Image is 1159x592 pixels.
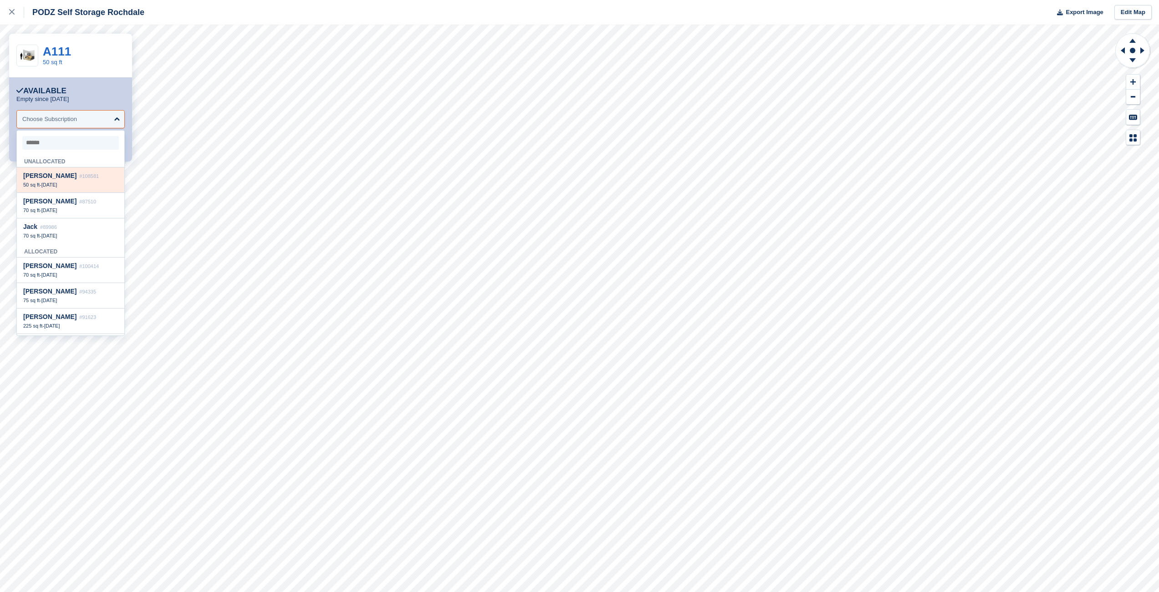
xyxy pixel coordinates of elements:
[23,323,42,329] span: 225 sq ft
[44,323,60,329] span: [DATE]
[16,96,69,103] p: Empty since [DATE]
[79,199,96,204] span: #87510
[79,289,96,294] span: #94335
[23,262,77,269] span: [PERSON_NAME]
[23,233,118,239] div: -
[41,182,57,187] span: [DATE]
[23,298,40,303] span: 75 sq ft
[79,314,96,320] span: #91623
[79,173,99,179] span: #108581
[23,297,118,304] div: -
[23,207,40,213] span: 70 sq ft
[16,86,66,96] div: Available
[1126,130,1140,145] button: Map Legend
[1066,8,1103,17] span: Export Image
[1126,110,1140,125] button: Keyboard Shortcuts
[41,272,57,278] span: [DATE]
[43,59,62,66] a: 50 sq ft
[17,243,124,258] div: Allocated
[23,233,40,238] span: 70 sq ft
[41,233,57,238] span: [DATE]
[40,224,57,230] span: #89986
[23,272,118,278] div: -
[79,263,99,269] span: #100414
[23,182,118,188] div: -
[23,272,40,278] span: 70 sq ft
[1126,90,1140,105] button: Zoom Out
[23,323,118,329] div: -
[1114,5,1152,20] a: Edit Map
[23,197,77,205] span: [PERSON_NAME]
[41,207,57,213] span: [DATE]
[23,223,37,230] span: Jack
[23,288,77,295] span: [PERSON_NAME]
[24,7,144,18] div: PODZ Self Storage Rochdale
[23,207,118,213] div: -
[22,115,77,124] div: Choose Subscription
[23,313,77,320] span: [PERSON_NAME]
[17,153,124,167] div: Unallocated
[23,182,40,187] span: 50 sq ft
[41,298,57,303] span: [DATE]
[17,48,38,64] img: 50-sqft-unit.jpg
[43,45,71,58] a: A111
[1052,5,1103,20] button: Export Image
[1126,75,1140,90] button: Zoom In
[23,172,77,179] span: [PERSON_NAME]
